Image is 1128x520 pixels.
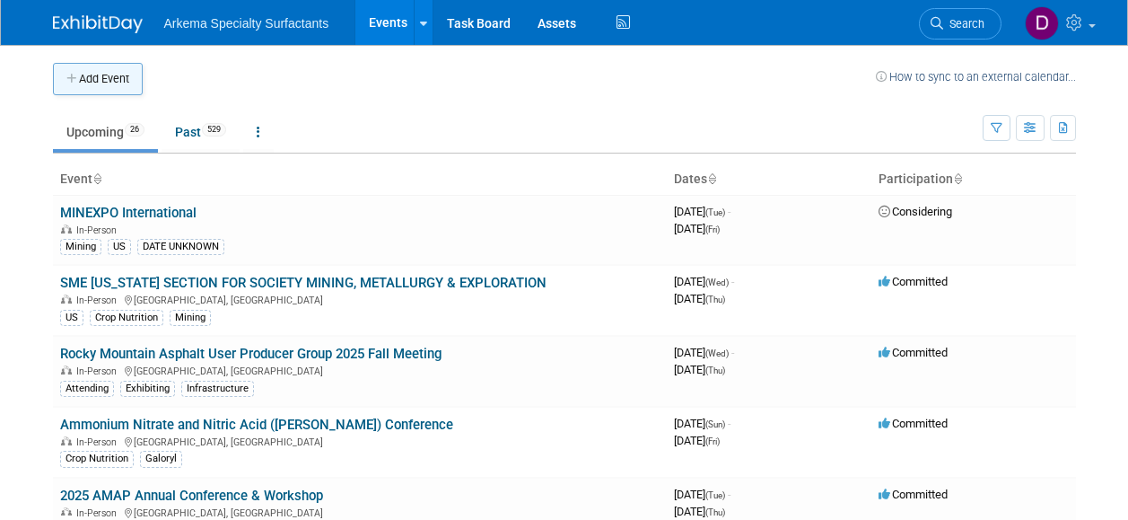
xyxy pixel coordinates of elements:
span: [DATE] [674,417,730,430]
span: In-Person [76,436,122,448]
button: Add Event [53,63,143,95]
span: (Tue) [705,490,725,500]
div: DATE UNKNOWN [137,239,224,255]
span: (Thu) [705,295,725,304]
div: Attending [60,381,114,397]
div: US [108,239,131,255]
span: (Thu) [705,366,725,375]
a: Ammonium Nitrate and Nitric Acid ([PERSON_NAME]) Conference [60,417,453,433]
span: Arkema Specialty Surfactants [164,16,329,31]
span: 529 [202,123,226,137]
div: [GEOGRAPHIC_DATA], [GEOGRAPHIC_DATA] [60,505,660,519]
span: Committed [879,275,948,288]
span: Committed [879,417,948,430]
div: Exhibiting [120,381,175,397]
th: Participation [871,164,1076,195]
div: [GEOGRAPHIC_DATA], [GEOGRAPHIC_DATA] [60,292,660,306]
span: (Fri) [705,225,720,234]
span: In-Person [76,225,122,236]
img: In-Person Event [61,225,72,234]
a: SME [US_STATE] SECTION FOR SOCIETY MINING, METALLURGY & EXPLORATION [60,275,547,291]
div: Mining [170,310,211,326]
img: In-Person Event [61,507,72,516]
div: Mining [60,239,101,255]
span: - [728,488,730,501]
span: (Wed) [705,348,729,358]
div: Crop Nutrition [90,310,163,326]
span: In-Person [76,295,122,306]
a: 2025 AMAP Annual Conference & Workshop [60,488,323,504]
span: In-Person [76,366,122,377]
img: In-Person Event [61,366,72,375]
span: Search [943,17,984,31]
span: - [728,417,730,430]
span: Committed [879,488,948,501]
a: Search [919,8,1001,40]
div: US [60,310,83,326]
img: In-Person Event [61,295,72,304]
div: Infrastructure [181,381,254,397]
img: In-Person Event [61,436,72,445]
span: [DATE] [674,346,734,359]
span: Committed [879,346,948,359]
span: (Sun) [705,419,725,429]
span: - [731,346,734,359]
span: (Tue) [705,207,725,217]
div: [GEOGRAPHIC_DATA], [GEOGRAPHIC_DATA] [60,363,660,377]
span: [DATE] [674,434,720,447]
span: In-Person [76,507,122,519]
span: (Thu) [705,507,725,517]
img: Diane Stepanic [1025,6,1059,40]
a: Sort by Start Date [707,172,716,186]
span: (Fri) [705,436,720,446]
div: Galoryl [140,451,182,467]
th: Dates [667,164,871,195]
img: ExhibitDay [53,15,143,33]
span: [DATE] [674,292,725,305]
a: How to sync to an external calendar... [876,70,1076,84]
span: [DATE] [674,222,720,235]
a: Sort by Participation Type [953,172,962,186]
span: Considering [879,205,952,218]
span: (Wed) [705,278,729,287]
span: [DATE] [674,488,730,501]
th: Event [53,164,667,195]
a: Rocky Mountain Asphalt User Producer Group 2025 Fall Meeting [60,346,442,362]
span: - [728,205,730,218]
span: - [731,275,734,288]
div: [GEOGRAPHIC_DATA], [GEOGRAPHIC_DATA] [60,434,660,448]
span: [DATE] [674,363,725,376]
span: [DATE] [674,505,725,518]
span: [DATE] [674,275,734,288]
div: Crop Nutrition [60,451,134,467]
a: Sort by Event Name [92,172,101,186]
span: 26 [125,123,144,137]
a: Upcoming26 [53,115,158,149]
a: Past529 [162,115,240,149]
a: MINEXPO International [60,205,197,221]
span: [DATE] [674,205,730,218]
